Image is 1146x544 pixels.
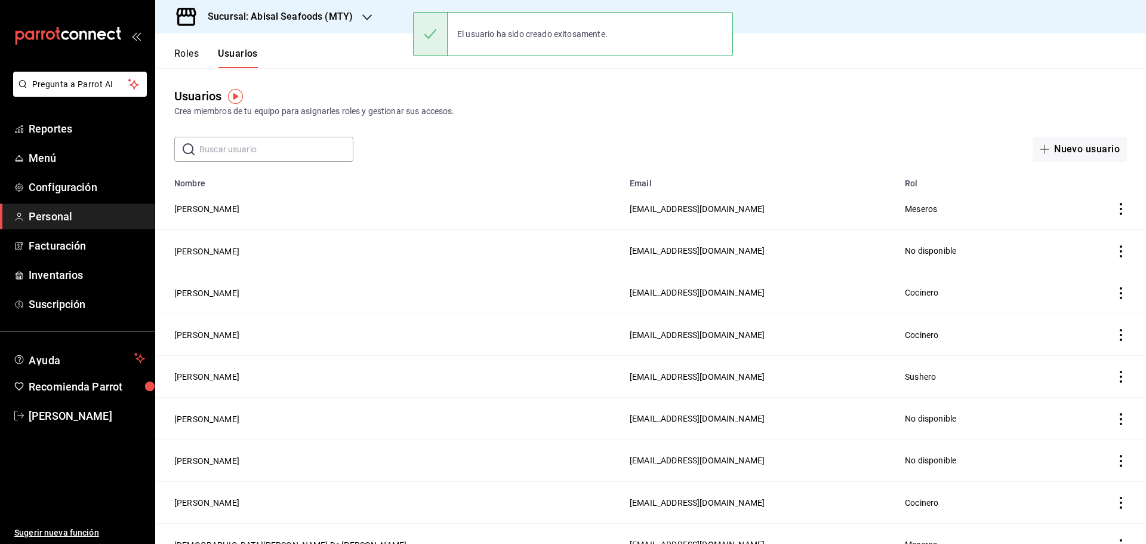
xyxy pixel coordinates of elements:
span: [EMAIL_ADDRESS][DOMAIN_NAME] [630,204,765,214]
button: [PERSON_NAME] [174,245,239,257]
span: Ayuda [29,351,130,365]
span: Sugerir nueva función [14,527,145,539]
button: actions [1115,413,1127,425]
div: Usuarios [174,87,221,105]
div: El usuario ha sido creado exitosamente. [448,21,617,47]
button: open_drawer_menu [131,31,141,41]
button: [PERSON_NAME] [174,413,239,425]
span: Configuración [29,179,145,195]
button: actions [1115,329,1127,341]
span: Meseros [905,204,937,214]
td: No disponible [898,230,1066,272]
span: Reportes [29,121,145,137]
button: Nuevo usuario [1033,137,1127,162]
span: Pregunta a Parrot AI [32,78,128,91]
a: Pregunta a Parrot AI [8,87,147,99]
button: actions [1115,455,1127,467]
button: [PERSON_NAME] [174,287,239,299]
div: navigation tabs [174,48,258,68]
button: Roles [174,48,199,68]
button: [PERSON_NAME] [174,497,239,509]
span: Menú [29,150,145,166]
th: Email [623,171,898,188]
span: Sushero [905,372,936,382]
button: [PERSON_NAME] [174,329,239,341]
img: Tooltip marker [228,89,243,104]
span: [EMAIL_ADDRESS][DOMAIN_NAME] [630,372,765,382]
button: actions [1115,245,1127,257]
button: actions [1115,371,1127,383]
span: [EMAIL_ADDRESS][DOMAIN_NAME] [630,246,765,256]
span: [EMAIL_ADDRESS][DOMAIN_NAME] [630,498,765,508]
button: Pregunta a Parrot AI [13,72,147,97]
input: Buscar usuario [199,137,353,161]
button: actions [1115,203,1127,215]
span: Facturación [29,238,145,254]
span: [EMAIL_ADDRESS][DOMAIN_NAME] [630,414,765,423]
span: Recomienda Parrot [29,379,145,395]
span: [PERSON_NAME] [29,408,145,424]
th: Nombre [155,171,623,188]
div: Crea miembros de tu equipo para asignarles roles y gestionar sus accesos. [174,105,1127,118]
button: actions [1115,497,1127,509]
button: [PERSON_NAME] [174,371,239,383]
span: Cocinero [905,330,938,340]
th: Rol [898,171,1066,188]
span: [EMAIL_ADDRESS][DOMAIN_NAME] [630,330,765,340]
button: actions [1115,287,1127,299]
span: Suscripción [29,296,145,312]
span: [EMAIL_ADDRESS][DOMAIN_NAME] [630,288,765,297]
span: [EMAIL_ADDRESS][DOMAIN_NAME] [630,456,765,465]
span: Cocinero [905,288,938,297]
button: Usuarios [218,48,258,68]
td: No disponible [898,398,1066,439]
span: Cocinero [905,498,938,508]
button: [PERSON_NAME] [174,455,239,467]
button: [PERSON_NAME] [174,203,239,215]
span: Personal [29,208,145,225]
h3: Sucursal: Abisal Seafoods (MTY) [198,10,353,24]
td: No disponible [898,439,1066,481]
span: Inventarios [29,267,145,283]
